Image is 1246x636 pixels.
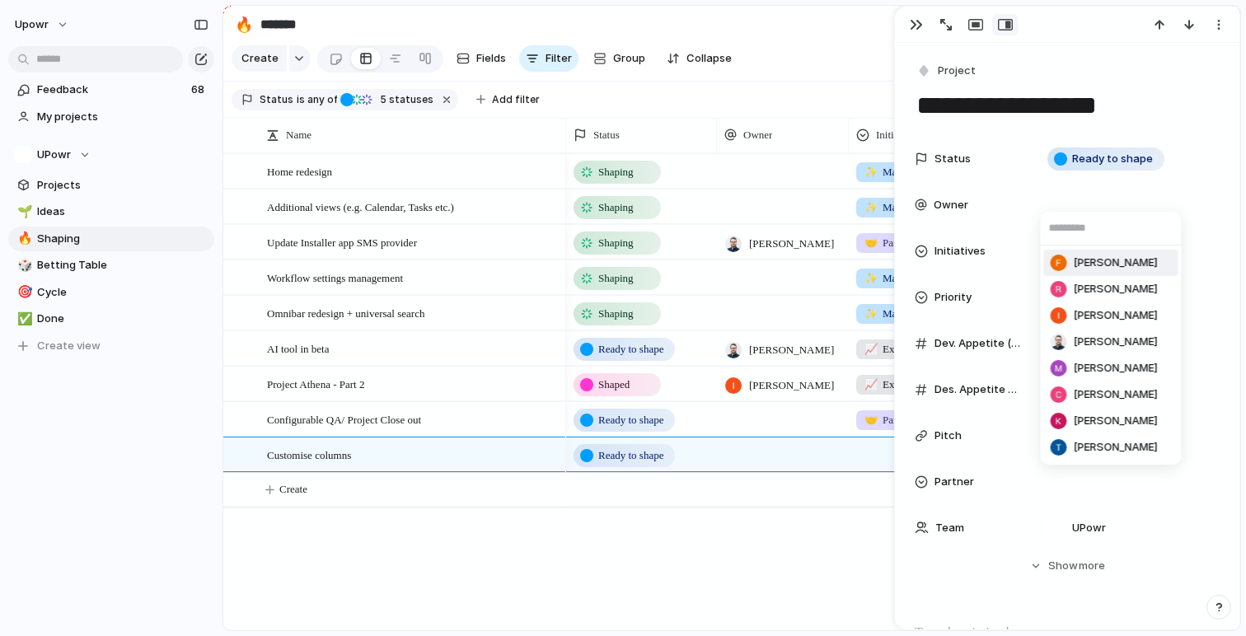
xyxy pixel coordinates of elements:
span: [PERSON_NAME] [1074,334,1158,350]
span: [PERSON_NAME] [1074,360,1158,376]
span: [PERSON_NAME] [1074,255,1158,271]
span: [PERSON_NAME] [1074,413,1158,429]
span: [PERSON_NAME] [1074,386,1158,403]
span: [PERSON_NAME] [1074,281,1158,297]
span: [PERSON_NAME] [1074,439,1158,456]
span: [PERSON_NAME] [1074,307,1158,324]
